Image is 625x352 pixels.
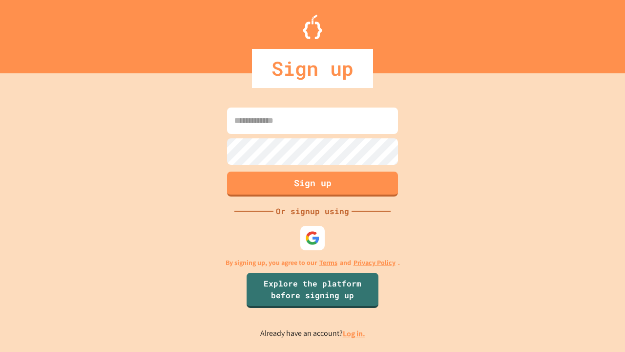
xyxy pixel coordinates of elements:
[305,231,320,245] img: google-icon.svg
[303,15,322,39] img: Logo.svg
[247,273,378,308] a: Explore the platform before signing up
[319,258,337,268] a: Terms
[354,258,396,268] a: Privacy Policy
[544,270,615,312] iframe: chat widget
[252,49,373,88] div: Sign up
[226,258,400,268] p: By signing up, you agree to our and .
[227,172,398,197] button: Sign up
[343,329,365,339] a: Log in.
[273,205,352,217] div: Or signup using
[584,313,615,342] iframe: chat widget
[260,328,365,340] p: Already have an account?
